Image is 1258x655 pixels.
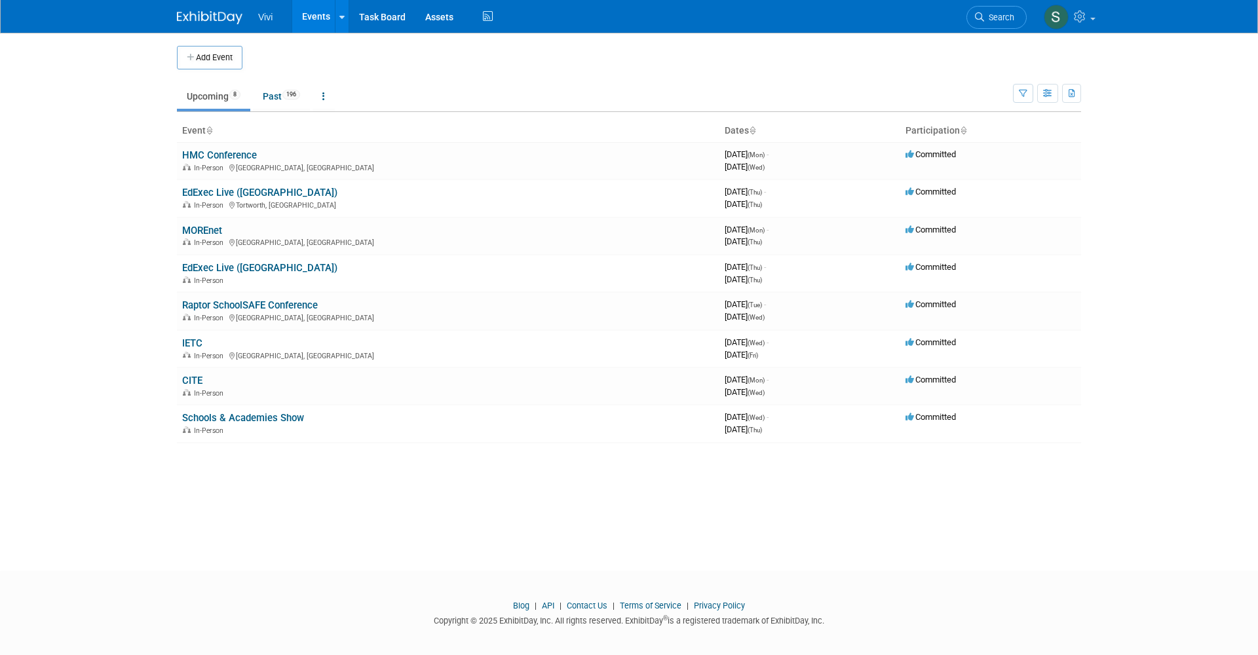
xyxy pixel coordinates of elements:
[725,149,769,159] span: [DATE]
[725,312,765,322] span: [DATE]
[182,350,714,360] div: [GEOGRAPHIC_DATA], [GEOGRAPHIC_DATA]
[182,262,337,274] a: EdExec Live ([GEOGRAPHIC_DATA])
[767,375,769,384] span: -
[748,301,762,309] span: (Tue)
[182,312,714,322] div: [GEOGRAPHIC_DATA], [GEOGRAPHIC_DATA]
[725,412,769,422] span: [DATE]
[182,187,337,198] a: EdExec Live ([GEOGRAPHIC_DATA])
[905,412,956,422] span: Committed
[620,601,681,610] a: Terms of Service
[764,187,766,196] span: -
[183,164,191,170] img: In-Person Event
[960,125,966,136] a: Sort by Participation Type
[748,164,765,171] span: (Wed)
[182,236,714,247] div: [GEOGRAPHIC_DATA], [GEOGRAPHIC_DATA]
[513,601,529,610] a: Blog
[725,162,765,172] span: [DATE]
[725,262,766,272] span: [DATE]
[183,238,191,245] img: In-Person Event
[764,299,766,309] span: -
[748,426,762,434] span: (Thu)
[177,11,242,24] img: ExhibitDay
[748,264,762,271] span: (Thu)
[194,164,227,172] span: In-Person
[725,424,762,434] span: [DATE]
[905,225,956,234] span: Committed
[748,339,765,346] span: (Wed)
[182,162,714,172] div: [GEOGRAPHIC_DATA], [GEOGRAPHIC_DATA]
[748,227,765,234] span: (Mon)
[749,125,755,136] a: Sort by Start Date
[725,375,769,384] span: [DATE]
[182,412,304,424] a: Schools & Academies Show
[556,601,565,610] span: |
[253,84,310,109] a: Past196
[183,276,191,283] img: In-Person Event
[663,614,668,622] sup: ®
[194,201,227,210] span: In-Person
[194,352,227,360] span: In-Person
[748,189,762,196] span: (Thu)
[905,187,956,196] span: Committed
[905,149,956,159] span: Committed
[748,276,762,284] span: (Thu)
[542,601,554,610] a: API
[531,601,540,610] span: |
[182,199,714,210] div: Tortworth, [GEOGRAPHIC_DATA]
[966,6,1027,29] a: Search
[183,314,191,320] img: In-Person Event
[905,375,956,384] span: Committed
[183,352,191,358] img: In-Person Event
[194,389,227,398] span: In-Person
[748,389,765,396] span: (Wed)
[905,337,956,347] span: Committed
[183,201,191,208] img: In-Person Event
[206,125,212,136] a: Sort by Event Name
[182,337,202,349] a: IETC
[609,601,618,610] span: |
[719,120,900,142] th: Dates
[748,151,765,159] span: (Mon)
[725,236,762,246] span: [DATE]
[567,601,607,610] a: Contact Us
[725,387,765,397] span: [DATE]
[905,299,956,309] span: Committed
[182,299,318,311] a: Raptor SchoolSAFE Conference
[725,350,758,360] span: [DATE]
[282,90,300,100] span: 196
[694,601,745,610] a: Privacy Policy
[229,90,240,100] span: 8
[725,187,766,196] span: [DATE]
[182,225,222,236] a: MOREnet
[748,352,758,359] span: (Fri)
[725,225,769,234] span: [DATE]
[194,238,227,247] span: In-Person
[905,262,956,272] span: Committed
[984,12,1014,22] span: Search
[748,201,762,208] span: (Thu)
[177,120,719,142] th: Event
[194,276,227,285] span: In-Person
[183,389,191,396] img: In-Person Event
[177,84,250,109] a: Upcoming8
[767,412,769,422] span: -
[748,414,765,421] span: (Wed)
[182,375,202,386] a: CITE
[177,46,242,69] button: Add Event
[683,601,692,610] span: |
[767,337,769,347] span: -
[194,426,227,435] span: In-Person
[748,377,765,384] span: (Mon)
[767,149,769,159] span: -
[748,238,762,246] span: (Thu)
[183,426,191,433] img: In-Person Event
[725,199,762,209] span: [DATE]
[182,149,257,161] a: HMC Conference
[194,314,227,322] span: In-Person
[1044,5,1069,29] img: Sara Membreno
[725,274,762,284] span: [DATE]
[748,314,765,321] span: (Wed)
[725,299,766,309] span: [DATE]
[725,337,769,347] span: [DATE]
[258,12,273,22] span: Vivi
